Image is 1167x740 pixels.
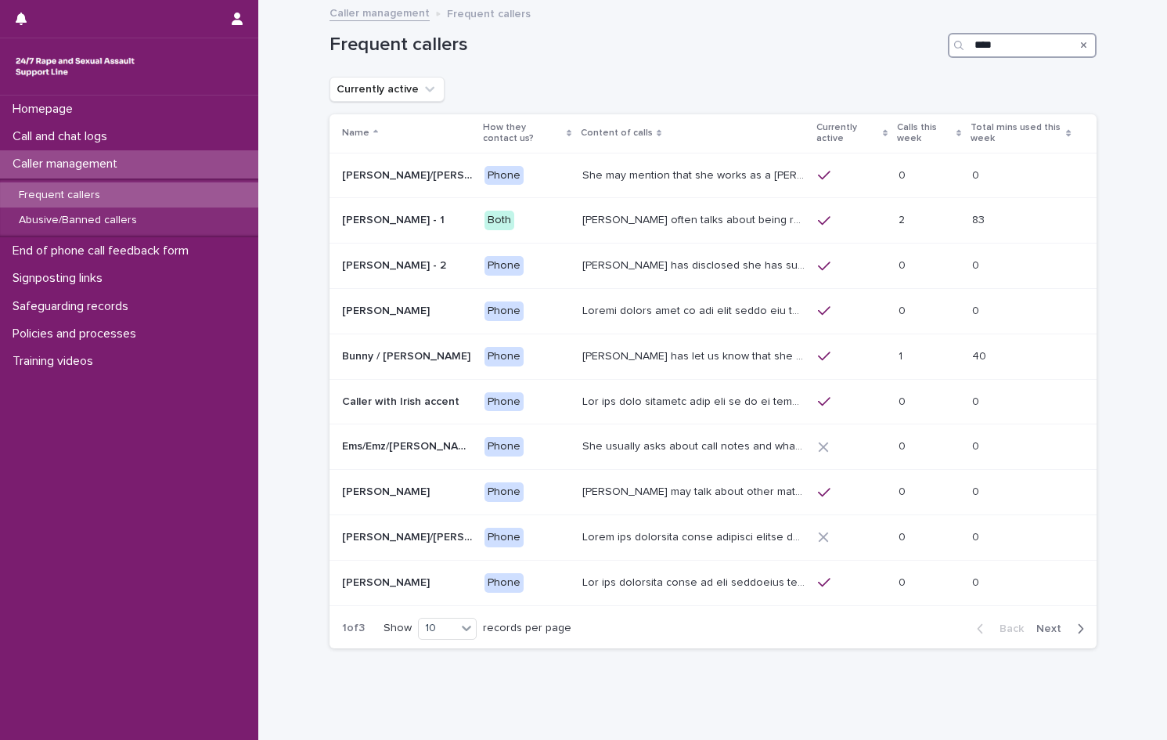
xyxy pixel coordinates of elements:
[972,256,982,273] p: 0
[330,3,430,21] a: Caller management
[342,573,433,590] p: [PERSON_NAME]
[972,211,988,227] p: 83
[582,482,809,499] p: Frances may talk about other matters including her care, and her unhappiness with the care she re...
[1030,622,1097,636] button: Next
[6,189,113,202] p: Frequent callers
[899,573,909,590] p: 0
[342,347,474,363] p: Bunny / [PERSON_NAME]
[972,528,982,544] p: 0
[899,437,909,453] p: 0
[484,301,524,321] div: Phone
[330,334,1097,379] tr: Bunny / [PERSON_NAME]Bunny / [PERSON_NAME] Phone[PERSON_NAME] has let us know that she is in her ...
[419,620,456,637] div: 10
[972,392,982,409] p: 0
[384,622,412,635] p: Show
[6,214,149,227] p: Abusive/Banned callers
[330,34,942,56] h1: Frequent callers
[330,560,1097,605] tr: [PERSON_NAME][PERSON_NAME] PhoneLor ips dolorsita conse ad eli seddoeius temp in utlab etd ma ali...
[342,256,449,273] p: [PERSON_NAME] - 2
[6,157,130,171] p: Caller management
[948,33,1097,58] input: Search
[330,470,1097,515] tr: [PERSON_NAME][PERSON_NAME] Phone[PERSON_NAME] may talk about other matters including her care, an...
[6,129,120,144] p: Call and chat logs
[899,347,906,363] p: 1
[447,4,531,21] p: Frequent callers
[899,482,909,499] p: 0
[342,125,369,142] p: Name
[484,392,524,412] div: Phone
[582,301,809,318] p: Andrew shared that he has been raped and beaten by a group of men in or near his home twice withi...
[330,424,1097,470] tr: Ems/Emz/[PERSON_NAME]Ems/Emz/[PERSON_NAME] PhoneShe usually asks about call notes and what the co...
[899,256,909,273] p: 0
[581,125,653,142] p: Content of calls
[342,528,476,544] p: [PERSON_NAME]/[PERSON_NAME]
[484,256,524,276] div: Phone
[6,244,201,258] p: End of phone call feedback form
[483,119,563,148] p: How they contact us?
[342,166,476,182] p: Abbie/Emily (Anon/'I don't know'/'I can't remember')
[899,301,909,318] p: 0
[582,528,809,544] p: Jamie has described being sexually abused by both parents. Jamie was put into care when young (5/...
[6,354,106,369] p: Training videos
[6,299,141,314] p: Safeguarding records
[972,301,982,318] p: 0
[899,528,909,544] p: 0
[964,622,1030,636] button: Back
[13,51,138,82] img: rhQMoQhaT3yELyF149Cw
[484,528,524,547] div: Phone
[342,437,476,453] p: Ems/Emz/[PERSON_NAME]
[972,573,982,590] p: 0
[342,211,448,227] p: [PERSON_NAME] - 1
[1036,623,1071,634] span: Next
[330,77,445,102] button: Currently active
[972,482,982,499] p: 0
[484,573,524,593] div: Phone
[990,623,1024,634] span: Back
[330,288,1097,334] tr: [PERSON_NAME][PERSON_NAME] PhoneLoremi dolors amet co adi elit seddo eiu tempor in u labor et dol...
[330,609,377,648] p: 1 of 3
[330,244,1097,289] tr: [PERSON_NAME] - 2[PERSON_NAME] - 2 Phone[PERSON_NAME] has disclosed she has survived two rapes, o...
[484,437,524,457] div: Phone
[899,211,908,227] p: 2
[330,153,1097,198] tr: [PERSON_NAME]/[PERSON_NAME] (Anon/'I don't know'/'I can't remember')[PERSON_NAME]/[PERSON_NAME] (...
[330,198,1097,244] tr: [PERSON_NAME] - 1[PERSON_NAME] - 1 Both[PERSON_NAME] often talks about being raped a night before...
[6,327,149,341] p: Policies and processes
[899,166,909,182] p: 0
[582,437,809,453] p: She usually asks about call notes and what the content will be at the start of the call. When she...
[484,482,524,502] div: Phone
[342,392,463,409] p: Caller with Irish accent
[330,379,1097,424] tr: Caller with Irish accentCaller with Irish accent PhoneLor ips dolo sitametc adip eli se do ei tem...
[972,437,982,453] p: 0
[897,119,953,148] p: Calls this week
[484,211,514,230] div: Both
[330,514,1097,560] tr: [PERSON_NAME]/[PERSON_NAME][PERSON_NAME]/[PERSON_NAME] PhoneLorem ips dolorsita conse adipisci el...
[582,573,809,590] p: She has described abuse in her childhood from an uncle and an older sister. The abuse from her un...
[6,271,115,286] p: Signposting links
[582,392,809,409] p: She may also describe that she is in an abusive relationship. She has described being owned by th...
[582,347,809,363] p: Bunny has let us know that she is in her 50s, and lives in Devon. She has talked through experien...
[484,166,524,186] div: Phone
[342,301,433,318] p: [PERSON_NAME]
[816,119,879,148] p: Currently active
[972,347,989,363] p: 40
[971,119,1062,148] p: Total mins used this week
[484,347,524,366] div: Phone
[582,166,809,182] p: She may mention that she works as a Nanny, looking after two children. Abbie / Emily has let us k...
[6,102,85,117] p: Homepage
[342,482,433,499] p: [PERSON_NAME]
[972,166,982,182] p: 0
[582,211,809,227] p: Amy often talks about being raped a night before or 2 weeks ago or a month ago. She also makes re...
[582,256,809,273] p: Amy has disclosed she has survived two rapes, one in the UK and the other in Australia in 2013. S...
[483,622,571,635] p: records per page
[899,392,909,409] p: 0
